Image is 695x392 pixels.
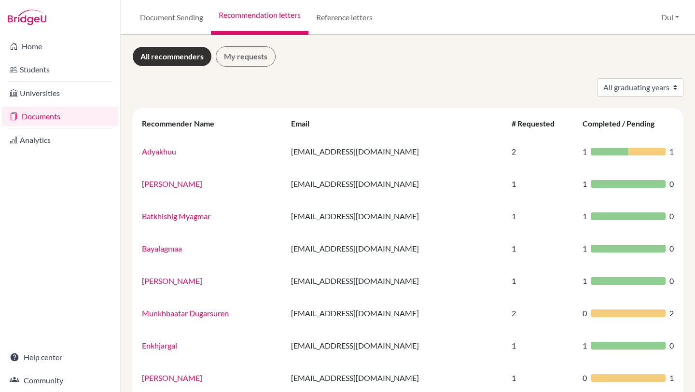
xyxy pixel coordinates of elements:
a: Bayalagmaa [142,244,182,253]
td: 1 [506,232,577,265]
td: [EMAIL_ADDRESS][DOMAIN_NAME] [285,265,506,297]
span: 1 [583,210,587,222]
td: [EMAIL_ADDRESS][DOMAIN_NAME] [285,168,506,200]
a: [PERSON_NAME] [142,179,202,188]
a: Adyakhuu [142,147,176,156]
span: 0 [669,210,674,222]
span: 1 [583,275,587,287]
a: Documents [2,107,118,126]
a: Students [2,60,118,79]
td: 1 [506,329,577,362]
img: Bridge-U [8,10,46,25]
span: 1 [583,243,587,254]
td: 1 [506,200,577,232]
a: My requests [216,46,276,67]
a: Analytics [2,130,118,150]
div: # Requested [512,119,564,128]
a: Batkhishig Myagmar [142,211,210,221]
span: 1 [669,372,674,384]
span: 1 [583,146,587,157]
a: All recommenders [132,46,212,67]
a: [PERSON_NAME] [142,373,202,382]
a: Community [2,371,118,390]
a: [PERSON_NAME] [142,276,202,285]
span: 1 [583,178,587,190]
a: Munkhbaatar Dugarsuren [142,308,229,318]
span: 1 [583,340,587,351]
a: Home [2,37,118,56]
div: Recommender Name [142,119,224,128]
div: Completed / Pending [583,119,664,128]
a: Enkhjargal [142,341,177,350]
div: Email [291,119,319,128]
td: 1 [506,265,577,297]
td: [EMAIL_ADDRESS][DOMAIN_NAME] [285,232,506,265]
td: [EMAIL_ADDRESS][DOMAIN_NAME] [285,297,506,329]
button: Dul [657,8,683,27]
a: Help center [2,348,118,367]
span: 0 [669,243,674,254]
span: 1 [669,146,674,157]
span: 0 [669,178,674,190]
td: [EMAIL_ADDRESS][DOMAIN_NAME] [285,329,506,362]
td: [EMAIL_ADDRESS][DOMAIN_NAME] [285,200,506,232]
td: [EMAIL_ADDRESS][DOMAIN_NAME] [285,135,506,168]
td: 1 [506,168,577,200]
td: 2 [506,135,577,168]
span: 2 [669,308,674,319]
a: Universities [2,84,118,103]
span: 0 [583,308,587,319]
span: 0 [583,372,587,384]
span: 0 [669,275,674,287]
td: 2 [506,297,577,329]
span: 0 [669,340,674,351]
